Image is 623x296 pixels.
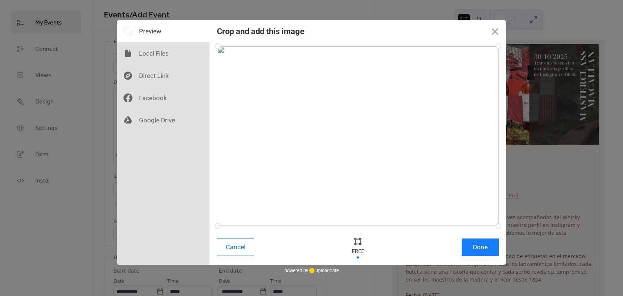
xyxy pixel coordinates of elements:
[284,265,339,276] div: powered by
[117,87,210,109] div: Facebook
[484,20,506,42] button: Close
[462,239,499,256] button: Done
[217,239,254,256] button: Cancel
[217,27,304,36] div: Crop and add this image
[117,42,210,65] div: Local Files
[308,268,339,273] a: uploadcare
[117,65,210,87] div: Direct Link
[117,20,210,42] div: Preview
[117,109,210,131] div: Google Drive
